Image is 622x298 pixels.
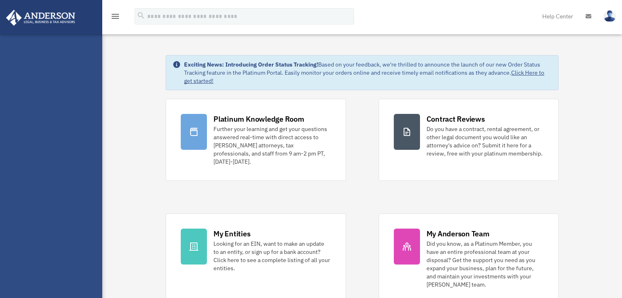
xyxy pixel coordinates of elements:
[213,125,330,166] div: Further your learning and get your questions answered real-time with direct access to [PERSON_NAM...
[166,99,346,181] a: Platinum Knowledge Room Further your learning and get your questions answered real-time with dire...
[137,11,146,20] i: search
[427,229,490,239] div: My Anderson Team
[427,240,543,289] div: Did you know, as a Platinum Member, you have an entire professional team at your disposal? Get th...
[604,10,616,22] img: User Pic
[427,125,543,158] div: Do you have a contract, rental agreement, or other legal document you would like an attorney's ad...
[4,10,78,26] img: Anderson Advisors Platinum Portal
[427,114,485,124] div: Contract Reviews
[184,61,318,68] strong: Exciting News: Introducing Order Status Tracking!
[213,240,330,272] div: Looking for an EIN, want to make an update to an entity, or sign up for a bank account? Click her...
[184,60,552,85] div: Based on your feedback, we're thrilled to announce the launch of our new Order Status Tracking fe...
[110,14,120,21] a: menu
[110,11,120,21] i: menu
[213,114,304,124] div: Platinum Knowledge Room
[379,99,559,181] a: Contract Reviews Do you have a contract, rental agreement, or other legal document you would like...
[184,69,544,85] a: Click Here to get started!
[213,229,250,239] div: My Entities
